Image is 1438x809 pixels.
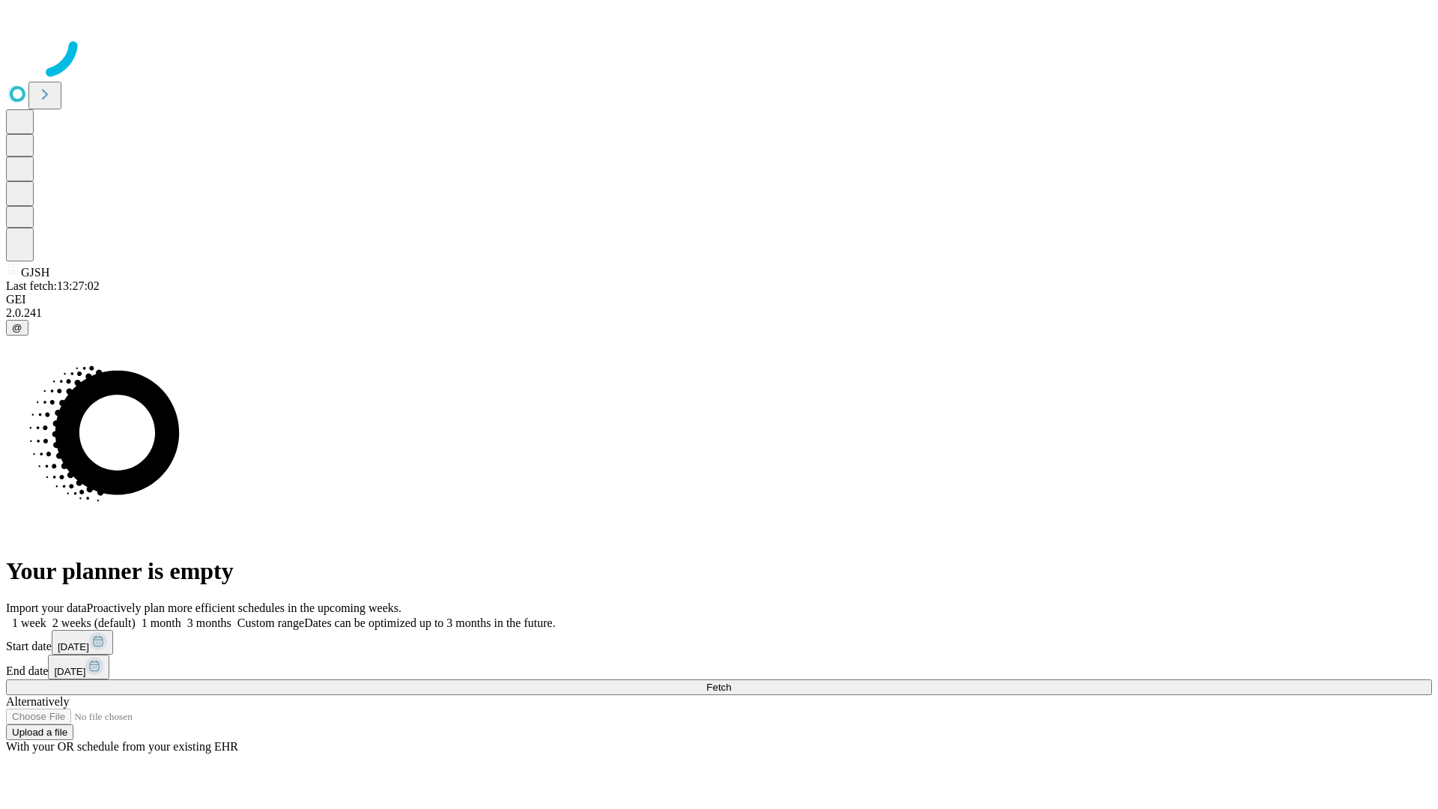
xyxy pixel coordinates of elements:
[6,293,1432,306] div: GEI
[52,616,136,629] span: 2 weeks (default)
[6,679,1432,695] button: Fetch
[58,641,89,652] span: [DATE]
[6,602,87,614] span: Import your data
[52,630,113,655] button: [DATE]
[6,557,1432,585] h1: Your planner is empty
[187,616,231,629] span: 3 months
[6,320,28,336] button: @
[142,616,181,629] span: 1 month
[237,616,304,629] span: Custom range
[6,740,238,753] span: With your OR schedule from your existing EHR
[87,602,401,614] span: Proactively plan more efficient schedules in the upcoming weeks.
[12,322,22,333] span: @
[706,682,731,693] span: Fetch
[21,266,49,279] span: GJSH
[6,630,1432,655] div: Start date
[6,306,1432,320] div: 2.0.241
[6,724,73,740] button: Upload a file
[6,695,69,708] span: Alternatively
[12,616,46,629] span: 1 week
[54,666,85,677] span: [DATE]
[6,279,100,292] span: Last fetch: 13:27:02
[6,655,1432,679] div: End date
[48,655,109,679] button: [DATE]
[304,616,555,629] span: Dates can be optimized up to 3 months in the future.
